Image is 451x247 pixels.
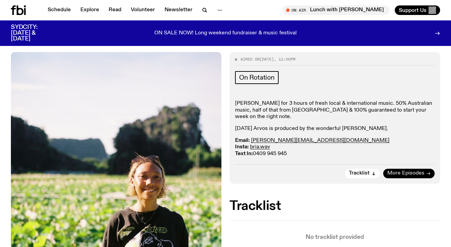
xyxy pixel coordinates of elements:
[274,56,295,62] span: , 11:00pm
[105,5,125,15] a: Read
[345,169,380,178] button: Tracklist
[11,24,55,42] h3: SYDCITY: [DATE] & [DATE]
[230,234,440,240] p: No tracklist provided
[383,169,435,178] a: More Episodes
[235,137,435,157] p: 0409 945 945
[235,144,249,150] strong: Insta:
[235,151,253,157] strong: Text In:
[235,71,279,84] a: On Rotation
[235,126,435,132] p: [DATE] Arvos is produced by the wonderful [PERSON_NAME].
[250,144,270,150] a: bria.wav
[399,7,426,13] span: Support Us
[44,5,75,15] a: Schedule
[154,30,297,36] p: ON SALE NOW! Long weekend fundraiser & music festival
[235,100,435,120] p: [PERSON_NAME] for 3 hours of fresh local & international music. ​50% Australian music, half of th...
[160,5,197,15] a: Newsletter
[283,5,389,15] button: On AirLunch with [PERSON_NAME]
[349,171,370,176] span: Tracklist
[235,138,250,143] strong: Email:
[395,5,440,15] button: Support Us
[251,138,389,143] a: [PERSON_NAME][EMAIL_ADDRESS][DOMAIN_NAME]
[230,200,440,212] h2: Tracklist
[260,56,274,62] span: [DATE]
[240,56,260,62] span: Aired on
[127,5,159,15] a: Volunteer
[239,74,275,81] span: On Rotation
[387,171,424,176] span: More Episodes
[76,5,103,15] a: Explore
